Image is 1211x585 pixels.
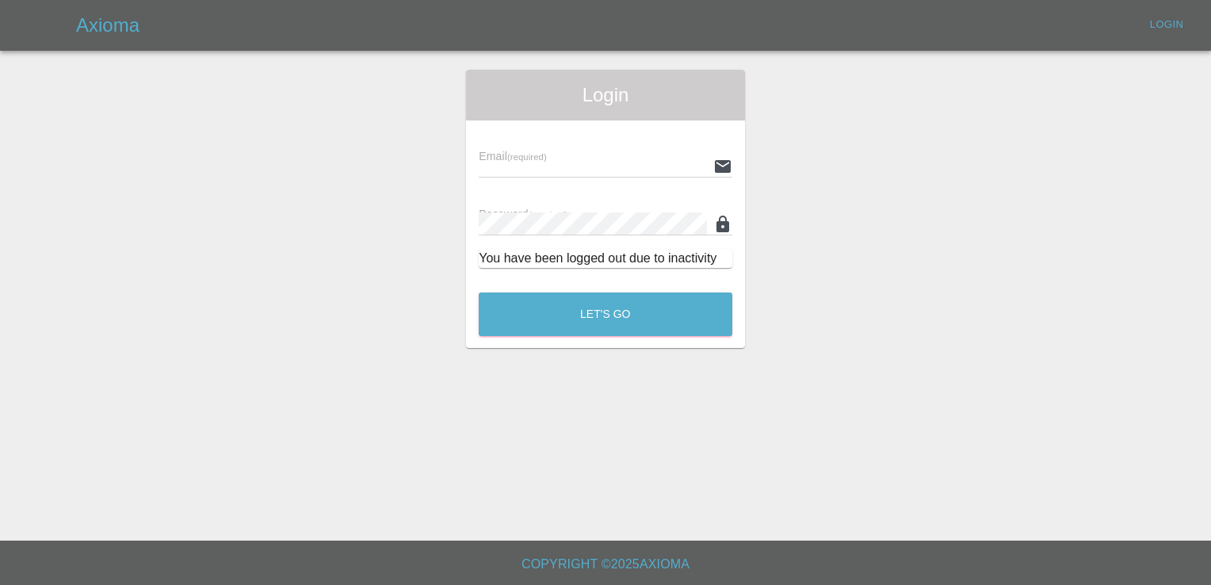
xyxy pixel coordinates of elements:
[1141,13,1192,37] a: Login
[479,150,546,162] span: Email
[13,553,1198,575] h6: Copyright © 2025 Axioma
[507,152,547,162] small: (required)
[76,13,139,38] h5: Axioma
[529,210,568,220] small: (required)
[479,249,732,268] div: You have been logged out due to inactivity
[479,292,732,336] button: Let's Go
[479,208,567,220] span: Password
[479,82,732,108] span: Login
